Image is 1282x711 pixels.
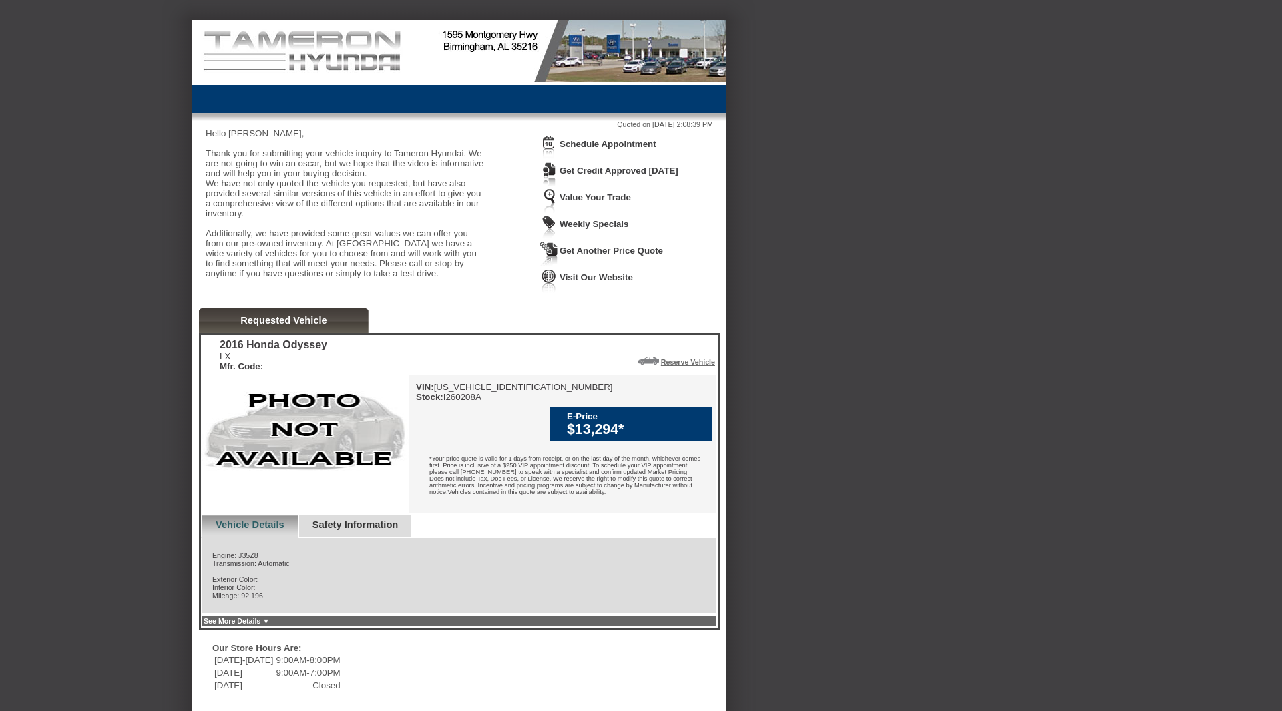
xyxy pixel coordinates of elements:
a: Safety Information [312,519,399,530]
a: See More Details ▼ [204,617,270,625]
a: Weekly Specials [560,219,628,229]
a: Reserve Vehicle [661,358,715,366]
td: 9:00AM-8:00PM [275,654,341,666]
img: Icon_TradeInAppraisal.png [540,188,558,213]
img: Icon_WeeklySpecials.png [540,215,558,240]
a: Schedule Appointment [560,139,656,149]
div: E-Price [567,411,706,421]
div: $13,294* [567,421,706,438]
u: Vehicles contained in this quote are subject to availability [447,489,604,495]
td: [DATE] [214,680,274,691]
div: Hello [PERSON_NAME], Thank you for submitting your vehicle inquiry to Tameron Hyundai. We are not... [206,128,486,288]
a: Value Your Trade [560,192,631,202]
td: 9:00AM-7:00PM [275,667,341,678]
b: Mfr. Code: [220,361,263,371]
b: VIN: [416,382,434,392]
td: [DATE]-[DATE] [214,654,274,666]
b: Stock: [416,392,443,402]
img: Icon_GetQuote.png [540,242,558,266]
div: Quoted on [DATE] 2:08:39 PM [206,120,713,128]
img: Icon_CreditApproval.png [540,162,558,186]
a: Get Another Price Quote [560,246,663,256]
a: Requested Vehicle [240,315,327,326]
img: 2016 Honda Odyssey [201,375,409,485]
img: Icon_ReserveVehicleCar.png [638,357,659,365]
a: Visit Our Website [560,272,633,282]
div: *Your price quote is valid for 1 days from receipt, or on the last day of the month, whichever co... [409,445,716,509]
td: Closed [275,680,341,691]
div: 2016 Honda Odyssey [220,339,327,351]
img: Icon_VisitWebsite.png [540,268,558,293]
div: Our Store Hours Are: [212,643,527,653]
div: LX [220,351,327,371]
div: Engine: J35Z8 Transmission: Automatic Exterior Color: Interior Color: Mileage: 92,196 [201,538,718,614]
td: [DATE] [214,667,274,678]
div: [US_VEHICLE_IDENTIFICATION_NUMBER] I260208A [416,382,613,402]
a: Get Credit Approved [DATE] [560,166,678,176]
a: Vehicle Details [216,519,284,530]
img: Icon_ScheduleAppointment.png [540,135,558,160]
